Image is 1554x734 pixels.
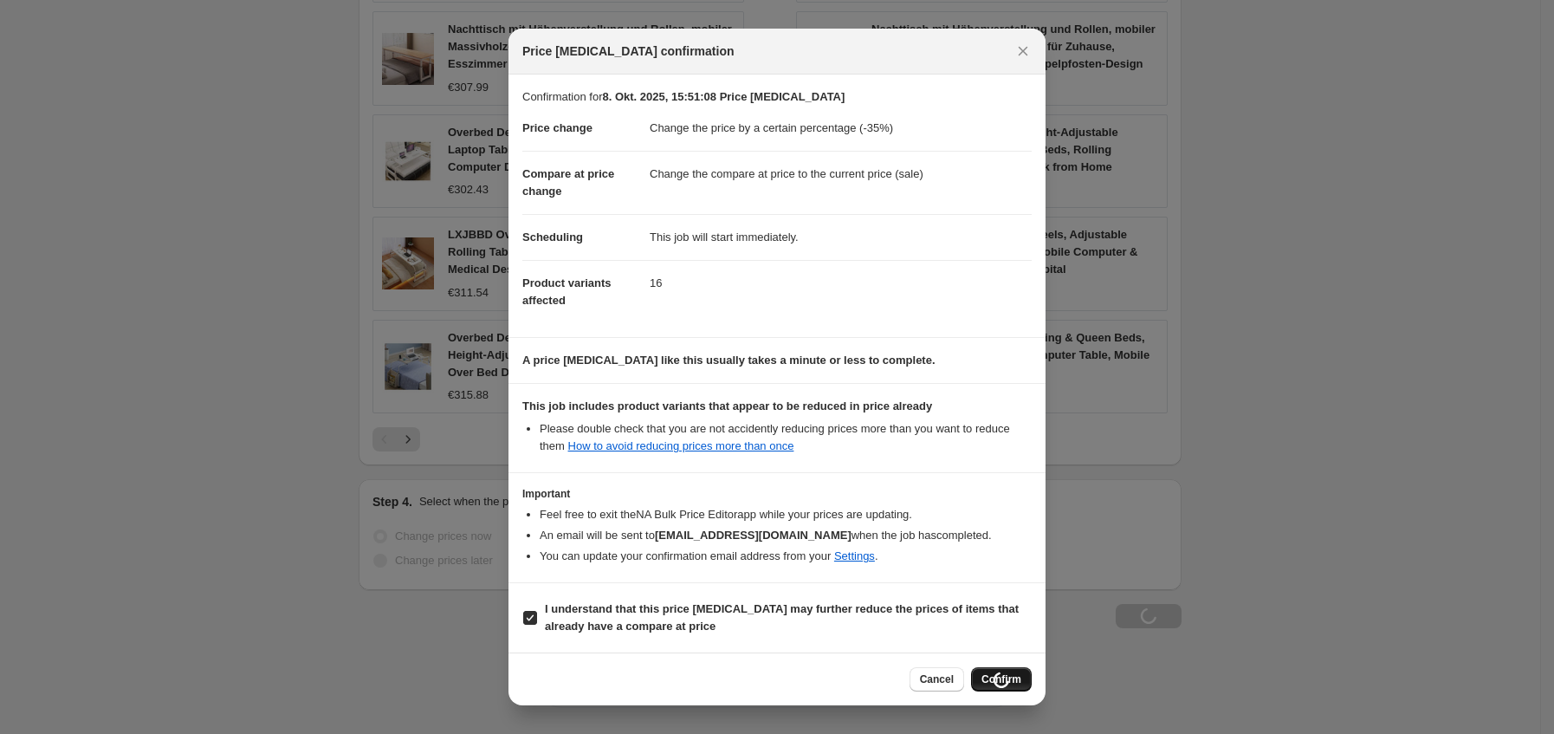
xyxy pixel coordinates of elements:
[568,439,794,452] a: How to avoid reducing prices more than once
[522,167,614,198] span: Compare at price change
[834,549,875,562] a: Settings
[650,106,1032,151] dd: Change the price by a certain percentage (-35%)
[522,42,735,60] span: Price [MEDICAL_DATA] confirmation
[910,667,964,692] button: Cancel
[522,88,1032,106] p: Confirmation for
[650,151,1032,197] dd: Change the compare at price to the current price (sale)
[522,231,583,244] span: Scheduling
[522,399,932,412] b: This job includes product variants that appear to be reduced in price already
[650,214,1032,260] dd: This job will start immediately.
[522,354,936,367] b: A price [MEDICAL_DATA] like this usually takes a minute or less to complete.
[1011,39,1035,63] button: Close
[602,90,845,103] b: 8. Okt. 2025, 15:51:08 Price [MEDICAL_DATA]
[522,487,1032,501] h3: Important
[540,506,1032,523] li: Feel free to exit the NA Bulk Price Editor app while your prices are updating.
[522,276,612,307] span: Product variants affected
[545,602,1019,633] b: I understand that this price [MEDICAL_DATA] may further reduce the prices of items that already h...
[650,260,1032,306] dd: 16
[920,672,954,686] span: Cancel
[540,420,1032,455] li: Please double check that you are not accidently reducing prices more than you want to reduce them
[540,527,1032,544] li: An email will be sent to when the job has completed .
[540,548,1032,565] li: You can update your confirmation email address from your .
[655,529,851,542] b: [EMAIL_ADDRESS][DOMAIN_NAME]
[522,121,592,134] span: Price change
